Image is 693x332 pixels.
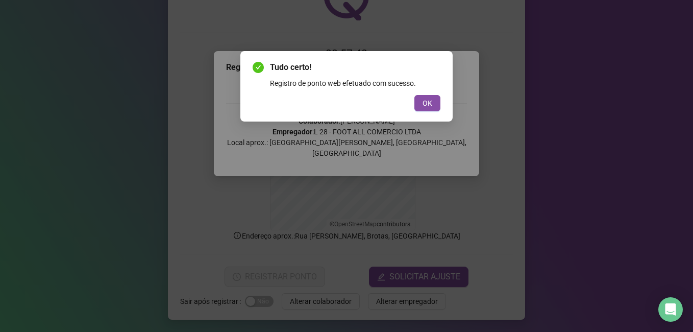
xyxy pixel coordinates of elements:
[414,95,440,111] button: OK
[270,61,440,74] span: Tudo certo!
[423,98,432,109] span: OK
[270,78,440,89] div: Registro de ponto web efetuado com sucesso.
[658,297,683,322] div: Open Intercom Messenger
[253,62,264,73] span: check-circle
